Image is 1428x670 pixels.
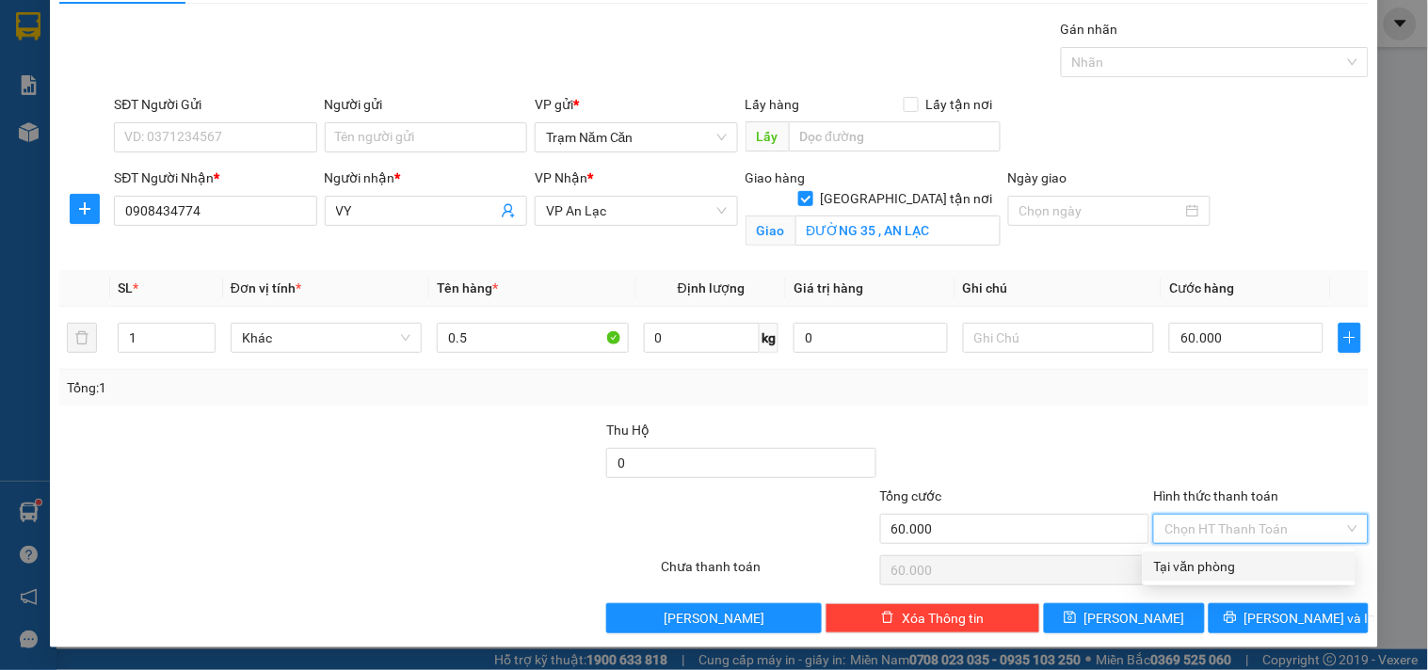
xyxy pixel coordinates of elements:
[1153,488,1278,503] label: Hình thức thanh toán
[794,323,948,353] input: 0
[880,488,942,503] span: Tổng cước
[881,611,894,626] span: delete
[606,423,650,438] span: Thu Hộ
[437,280,498,295] span: Tên hàng
[325,94,527,115] div: Người gửi
[114,167,316,188] div: SĐT Người Nhận
[1061,22,1118,37] label: Gán nhãn
[114,94,316,115] div: SĐT Người Gửi
[606,603,821,633] button: [PERSON_NAME]
[1244,608,1376,629] span: [PERSON_NAME] và In
[902,608,984,629] span: Xóa Thông tin
[242,324,410,352] span: Khác
[176,70,787,93] li: Hotline: 02839552959
[955,270,1162,307] th: Ghi chú
[546,123,726,152] span: Trạm Năm Căn
[437,323,628,353] input: VD: Bàn, Ghế
[746,215,795,246] span: Giao
[118,280,133,295] span: SL
[659,556,877,589] div: Chưa thanh toán
[1209,603,1369,633] button: printer[PERSON_NAME] và In
[795,215,1001,246] input: Giao tận nơi
[1019,200,1182,221] input: Ngày giao
[746,97,800,112] span: Lấy hàng
[24,24,118,118] img: logo.jpg
[67,323,97,353] button: delete
[535,170,587,185] span: VP Nhận
[746,170,806,185] span: Giao hàng
[501,203,516,218] span: user-add
[678,280,745,295] span: Định lượng
[760,323,778,353] span: kg
[664,608,764,629] span: [PERSON_NAME]
[70,194,100,224] button: plus
[963,323,1154,353] input: Ghi Chú
[1084,608,1185,629] span: [PERSON_NAME]
[546,197,726,225] span: VP An Lạc
[24,136,261,167] b: GỬI : Trạm Năm Căn
[1339,323,1361,353] button: plus
[231,280,301,295] span: Đơn vị tính
[176,46,787,70] li: 26 Phó Cơ Điều, Phường 12
[789,121,1001,152] input: Dọc đường
[535,94,737,115] div: VP gửi
[1169,280,1234,295] span: Cước hàng
[1008,170,1067,185] label: Ngày giao
[813,188,1001,209] span: [GEOGRAPHIC_DATA] tận nơi
[1340,330,1360,345] span: plus
[746,121,789,152] span: Lấy
[1154,556,1344,577] div: Tại văn phòng
[826,603,1040,633] button: deleteXóa Thông tin
[919,94,1001,115] span: Lấy tận nơi
[1064,611,1077,626] span: save
[794,280,863,295] span: Giá trị hàng
[1224,611,1237,626] span: printer
[325,167,527,188] div: Người nhận
[71,201,99,216] span: plus
[67,377,553,398] div: Tổng: 1
[1044,603,1204,633] button: save[PERSON_NAME]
